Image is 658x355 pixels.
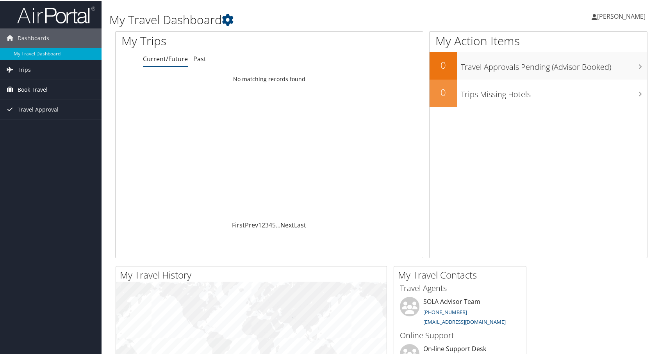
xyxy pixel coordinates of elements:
[18,99,59,119] span: Travel Approval
[262,220,265,229] a: 2
[18,79,48,99] span: Book Travel
[258,220,262,229] a: 1
[461,84,647,99] h3: Trips Missing Hotels
[396,296,524,328] li: SOLA Advisor Team
[245,220,258,229] a: Prev
[109,11,472,27] h1: My Travel Dashboard
[461,57,647,72] h3: Travel Approvals Pending (Advisor Booked)
[276,220,280,229] span: …
[592,4,653,27] a: [PERSON_NAME]
[193,54,206,62] a: Past
[294,220,306,229] a: Last
[430,85,457,98] h2: 0
[430,32,647,48] h1: My Action Items
[430,51,647,79] a: 0Travel Approvals Pending (Advisor Booked)
[269,220,272,229] a: 4
[398,268,526,281] h2: My Travel Contacts
[265,220,269,229] a: 3
[116,71,423,85] td: No matching records found
[400,329,520,340] h3: Online Support
[597,11,646,20] span: [PERSON_NAME]
[423,308,467,315] a: [PHONE_NUMBER]
[232,220,245,229] a: First
[121,32,289,48] h1: My Trips
[423,318,506,325] a: [EMAIL_ADDRESS][DOMAIN_NAME]
[143,54,188,62] a: Current/Future
[272,220,276,229] a: 5
[18,28,49,47] span: Dashboards
[18,59,31,79] span: Trips
[430,79,647,106] a: 0Trips Missing Hotels
[400,282,520,293] h3: Travel Agents
[280,220,294,229] a: Next
[17,5,95,23] img: airportal-logo.png
[430,58,457,71] h2: 0
[120,268,387,281] h2: My Travel History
